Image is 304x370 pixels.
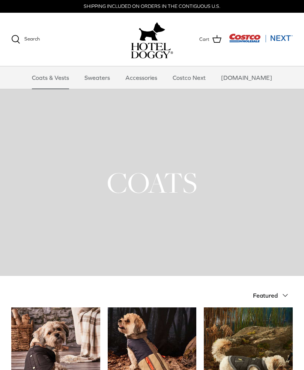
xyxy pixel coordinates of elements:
[119,66,164,89] a: Accessories
[25,66,76,89] a: Coats & Vests
[131,20,173,58] a: hoteldoggy.com hoteldoggycom
[253,292,278,299] span: Featured
[131,43,173,58] img: hoteldoggycom
[229,33,293,43] img: Costco Next
[199,36,209,43] span: Cart
[139,20,165,43] img: hoteldoggy.com
[229,38,293,44] a: Visit Costco Next
[11,164,293,201] h1: COATS
[78,66,117,89] a: Sweaters
[253,287,293,304] button: Featured
[24,36,40,42] span: Search
[214,66,279,89] a: [DOMAIN_NAME]
[166,66,212,89] a: Costco Next
[11,35,40,44] a: Search
[199,34,221,44] a: Cart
